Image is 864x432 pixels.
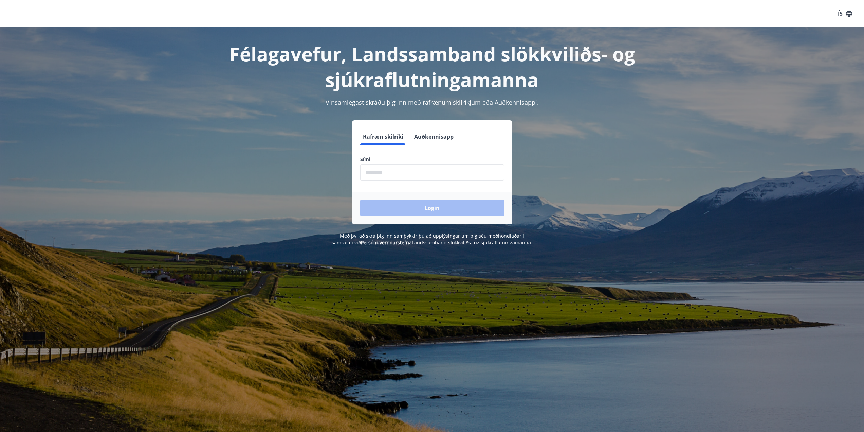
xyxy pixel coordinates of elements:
button: Auðkennisapp [411,128,456,145]
label: Sími [360,156,504,163]
h1: Félagavefur, Landssamband slökkviliðs- og sjúkraflutningamanna [196,41,668,92]
span: Vinsamlegast skráðu þig inn með rafrænum skilríkjum eða Auðkennisappi. [326,98,539,106]
button: ÍS [834,7,856,20]
button: Rafræn skilríki [360,128,406,145]
a: Persónuverndarstefna [361,239,412,246]
span: Með því að skrá þig inn samþykkir þú að upplýsingar um þig séu meðhöndlaðar í samræmi við Landssa... [332,232,532,246]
